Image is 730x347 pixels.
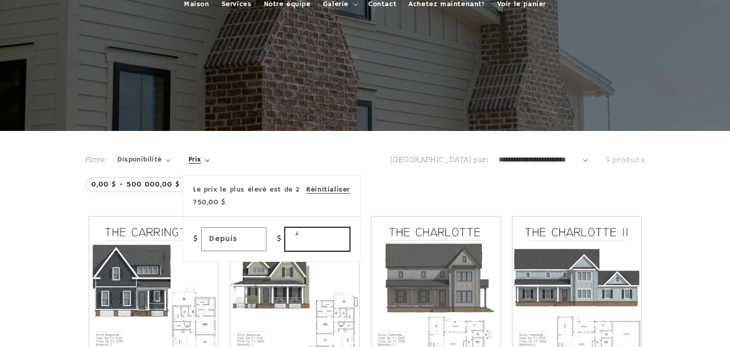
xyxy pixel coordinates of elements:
[193,234,198,244] font: $
[306,185,350,194] font: Réinitialiser
[277,234,282,244] font: $
[188,154,210,165] summary: Prix
[306,183,350,196] a: Réinitialiser
[193,185,300,207] font: Le prix le plus élevé est de 2 750,00 $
